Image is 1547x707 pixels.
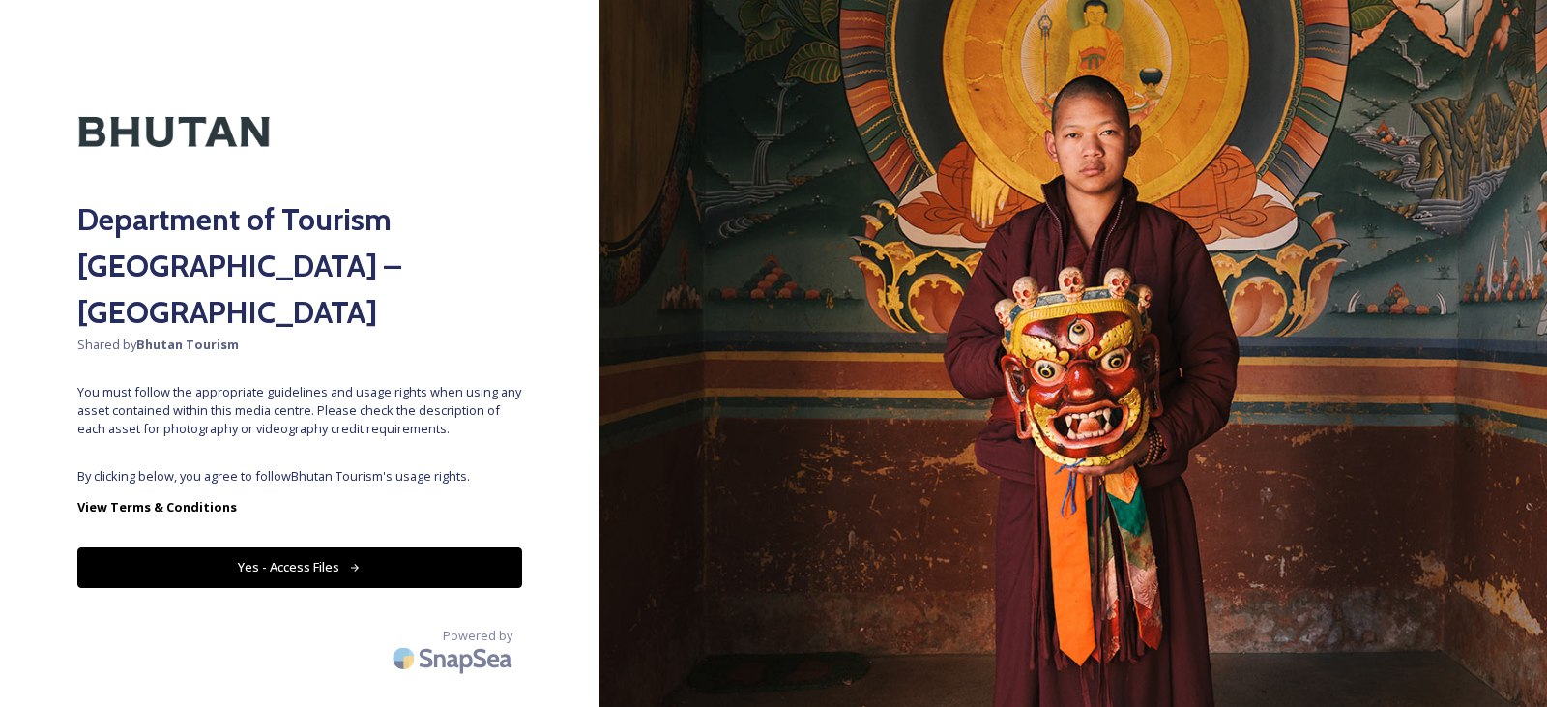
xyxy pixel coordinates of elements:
h2: Department of Tourism [GEOGRAPHIC_DATA] – [GEOGRAPHIC_DATA] [77,196,522,336]
strong: Bhutan Tourism [136,336,239,353]
a: View Terms & Conditions [77,495,522,518]
strong: View Terms & Conditions [77,498,237,516]
img: SnapSea Logo [387,635,522,681]
span: Powered by [443,627,512,645]
span: Shared by [77,336,522,354]
img: Kingdom-of-Bhutan-Logo.png [77,77,271,187]
button: Yes - Access Files [77,547,522,587]
span: By clicking below, you agree to follow Bhutan Tourism 's usage rights. [77,467,522,486]
span: You must follow the appropriate guidelines and usage rights when using any asset contained within... [77,383,522,439]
